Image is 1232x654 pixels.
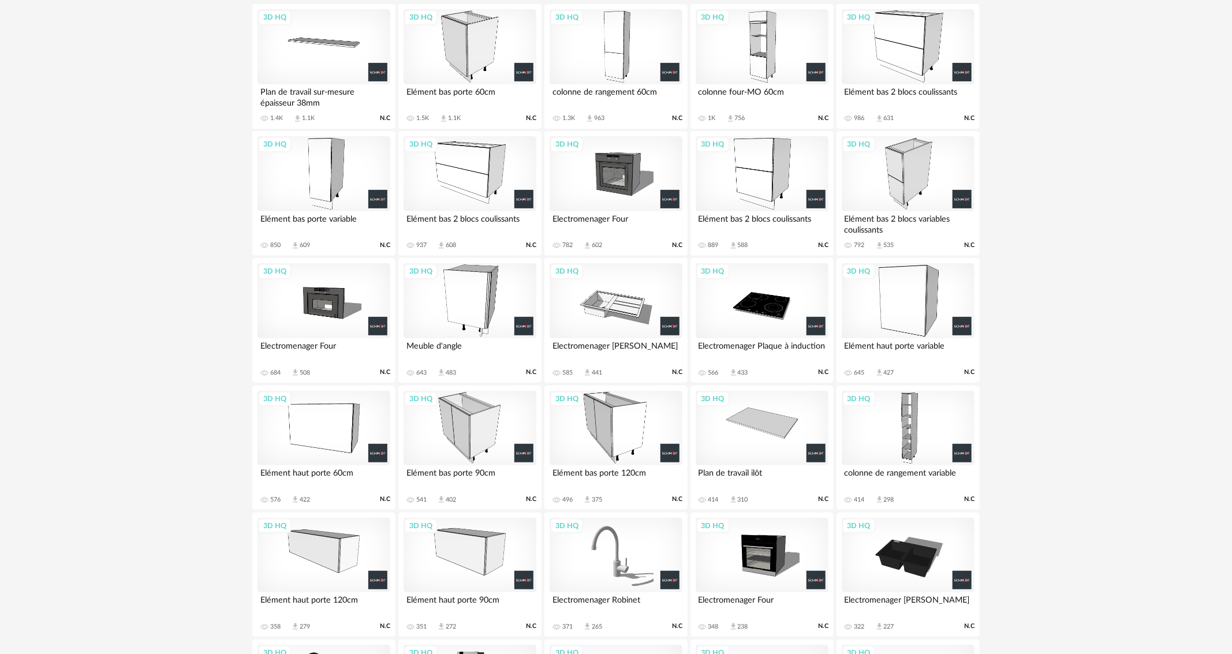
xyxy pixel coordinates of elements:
span: N.C [526,241,536,249]
div: 238 [738,623,748,631]
a: 3D HQ Elément bas 2 blocs coulissants 937 Download icon 608 N.C [398,131,542,256]
div: Elément haut porte 120cm [257,592,390,615]
a: 3D HQ Elément bas porte 120cm 496 Download icon 375 N.C [544,386,688,510]
div: 3D HQ [696,391,730,406]
span: N.C [818,622,828,630]
div: 3D HQ [842,137,876,152]
div: Elément haut porte 60cm [257,465,390,488]
span: N.C [526,368,536,376]
a: 3D HQ Electromenager Four 684 Download icon 508 N.C [252,258,395,383]
a: 3D HQ Elément bas porte 90cm 541 Download icon 402 N.C [398,386,542,510]
span: Download icon [291,241,300,250]
div: 508 [300,369,310,377]
div: 298 [884,496,894,504]
span: N.C [672,495,682,503]
a: 3D HQ Meuble d'angle 643 Download icon 483 N.C [398,258,542,383]
div: 541 [416,496,427,504]
div: 3D HQ [258,391,292,406]
div: 422 [300,496,310,504]
div: 1.5K [416,114,429,122]
a: 3D HQ Elément haut porte 90cm 351 Download icon 272 N.C [398,513,542,637]
div: 3D HQ [404,10,438,25]
span: N.C [526,114,536,122]
div: 608 [446,241,456,249]
a: 3D HQ Elément haut porte variable 645 Download icon 427 N.C [837,258,980,383]
div: Elément bas porte 90cm [404,465,536,488]
div: 3D HQ [842,264,876,279]
a: 3D HQ Plan de travail ilôt 414 Download icon 310 N.C [690,386,834,510]
div: 496 [562,496,573,504]
div: 535 [884,241,894,249]
div: Meuble d'angle [404,338,536,361]
span: Download icon [583,495,592,504]
a: 3D HQ colonne four-MO 60cm 1K Download icon 756 N.C [690,4,834,129]
div: 1.4K [270,114,283,122]
span: Download icon [437,241,446,250]
div: 609 [300,241,310,249]
div: 3D HQ [550,10,584,25]
div: 585 [562,369,573,377]
div: 684 [270,369,281,377]
div: 483 [446,369,456,377]
div: 3D HQ [258,264,292,279]
div: 576 [270,496,281,504]
div: Plan de travail ilôt [696,465,828,488]
span: N.C [380,241,390,249]
div: 889 [708,241,719,249]
div: 348 [708,623,719,631]
span: Download icon [729,241,738,250]
div: Elément haut porte variable [842,338,975,361]
div: 427 [884,369,894,377]
a: 3D HQ Electromenager Robinet 371 Download icon 265 N.C [544,513,688,637]
div: 792 [854,241,865,249]
div: 227 [884,623,894,631]
a: 3D HQ Elément bas 2 blocs coulissants 889 Download icon 588 N.C [690,131,834,256]
span: N.C [672,114,682,122]
div: 272 [446,623,456,631]
span: Download icon [875,495,884,504]
div: Electromenager Plaque à induction [696,338,828,361]
a: 3D HQ colonne de rangement 60cm 1.3K Download icon 963 N.C [544,4,688,129]
div: Electromenager Four [257,338,390,361]
span: N.C [380,622,390,630]
a: 3D HQ Electromenager [PERSON_NAME] 585 Download icon 441 N.C [544,258,688,383]
span: N.C [964,495,975,503]
span: N.C [818,241,828,249]
div: Plan de travail sur-mesure épaisseur 38mm [257,84,390,107]
a: 3D HQ Elément bas 2 blocs variables coulissants 792 Download icon 535 N.C [837,131,980,256]
div: Electromenager [PERSON_NAME] [842,592,975,615]
div: 850 [270,241,281,249]
div: 1K [708,114,716,122]
div: 322 [854,623,865,631]
span: Download icon [875,368,884,377]
div: 3D HQ [842,518,876,533]
span: N.C [964,241,975,249]
span: Download icon [726,114,735,123]
div: colonne four-MO 60cm [696,84,828,107]
div: 3D HQ [258,10,292,25]
div: colonne de rangement variable [842,465,975,488]
div: 631 [884,114,894,122]
div: 782 [562,241,573,249]
div: 986 [854,114,865,122]
span: N.C [964,622,975,630]
div: 3D HQ [842,391,876,406]
div: 441 [592,369,602,377]
span: Download icon [583,368,592,377]
a: 3D HQ Plan de travail sur-mesure épaisseur 38mm 1.4K Download icon 1.1K N.C [252,4,395,129]
div: 414 [854,496,865,504]
span: Download icon [439,114,448,123]
span: Download icon [583,622,592,631]
div: 3D HQ [258,137,292,152]
span: Download icon [875,241,884,250]
div: 937 [416,241,427,249]
div: 3D HQ [696,518,730,533]
div: 3D HQ [550,264,584,279]
div: Elément bas 2 blocs coulissants [404,211,536,234]
div: 265 [592,623,602,631]
div: 3D HQ [842,10,876,25]
div: Electromenager Four [550,211,682,234]
div: 588 [738,241,748,249]
a: 3D HQ Electromenager Four 348 Download icon 238 N.C [690,513,834,637]
div: 3D HQ [404,137,438,152]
